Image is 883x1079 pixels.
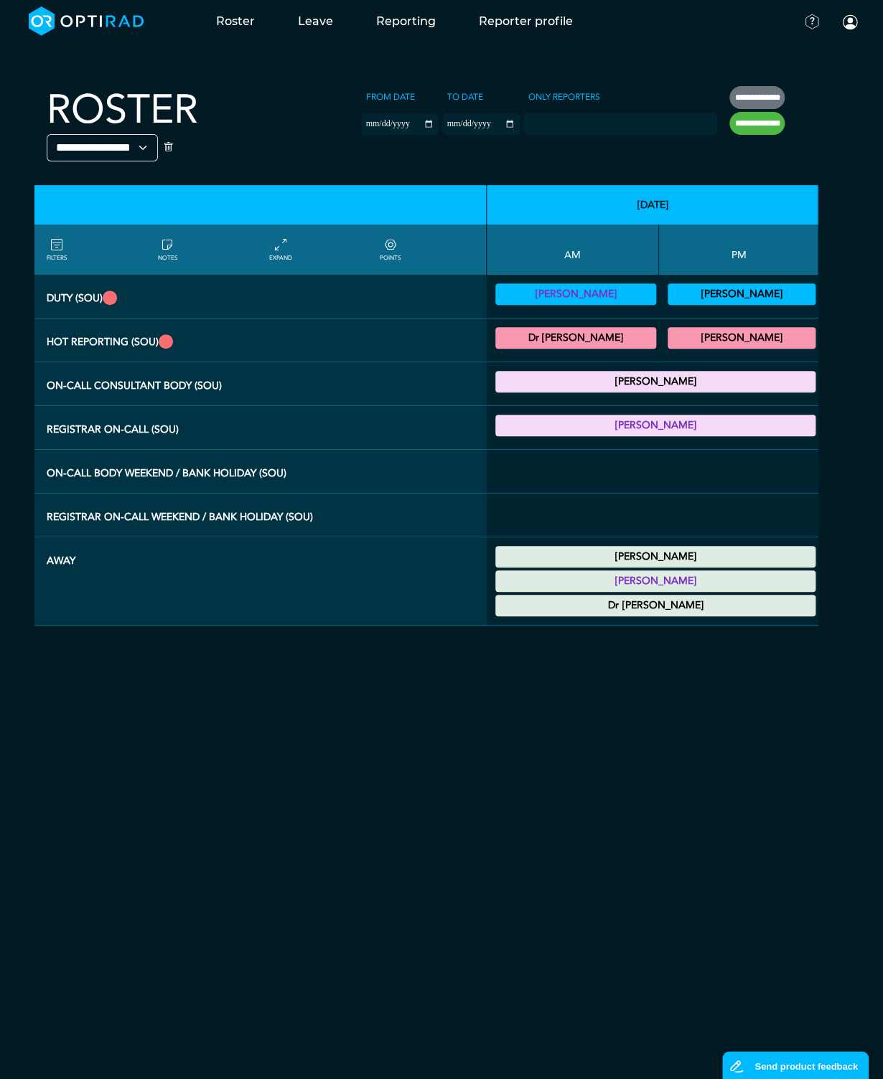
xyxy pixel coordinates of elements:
label: Only Reporters [523,86,604,108]
div: Vetting (30 PF Points) 13:00 - 17:00 [668,283,816,305]
div: Study Leave 00:00 - 23:59 [495,546,816,567]
th: Away [34,537,487,626]
th: PM [659,225,818,275]
summary: [PERSON_NAME] [497,373,813,390]
a: FILTERS [47,237,67,263]
div: Vetting 09:00 - 13:00 [495,283,656,305]
th: Registrar On-Call (SOU) [34,406,487,450]
th: Registrar On-Call Weekend / Bank Holiday (SOU) [34,494,487,537]
th: Duty (SOU) [34,275,487,319]
a: collapse/expand entries [269,237,292,263]
summary: [PERSON_NAME] [670,329,813,347]
summary: Dr [PERSON_NAME] [497,597,813,614]
label: To date [442,86,487,108]
th: On-Call Consultant Body (SOU) [34,362,487,406]
th: [DATE] [487,185,818,225]
img: brand-opti-rad-logos-blue-and-white-d2f68631ba2948856bd03f2d395fb146ddc8fb01b4b6e9315ea85fa773367... [29,6,144,36]
h2: Roster [47,86,198,134]
div: Annual Leave 00:00 - 23:59 [495,570,816,592]
div: On-Call Consultant Body 17:00 - 21:00 [495,371,816,392]
div: CT Trauma & Urgent/MRI Trauma & Urgent 09:00 - 13:00 [495,327,656,349]
div: Study Leave 00:00 - 23:59 [495,595,816,616]
th: AM [487,225,659,275]
summary: [PERSON_NAME] [497,286,654,303]
div: MRI Trauma & Urgent/CT Trauma & Urgent 13:00 - 17:30 [668,327,816,349]
div: Registrar On-Call 17:00 - 21:00 [495,415,816,436]
summary: [PERSON_NAME] [497,417,813,434]
label: From date [361,86,419,108]
th: Hot Reporting (SOU) [34,319,487,362]
a: collapse/expand expected points [380,237,401,263]
summary: [PERSON_NAME] [670,286,813,303]
a: show/hide notes [158,237,177,263]
summary: [PERSON_NAME] [497,548,813,565]
th: On-Call Body Weekend / Bank Holiday (SOU) [34,450,487,494]
summary: [PERSON_NAME] [497,573,813,590]
input: null [525,116,597,128]
summary: Dr [PERSON_NAME] [497,329,654,347]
